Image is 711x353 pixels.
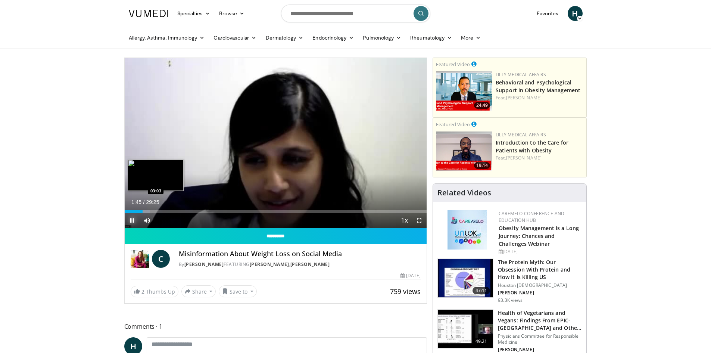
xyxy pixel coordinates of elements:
a: H [568,6,583,21]
span: 2 [141,288,144,295]
small: Featured Video [436,121,470,128]
div: [DATE] [400,272,421,279]
a: 47:11 The Protein Myth: Our Obsession With Protein and How It Is Killing US Houston [DEMOGRAPHIC_... [437,258,582,303]
button: Fullscreen [412,213,427,228]
video-js: Video Player [125,58,427,228]
a: Obesity Management is a Long Journey: Chances and Challenges Webinar [499,225,579,247]
p: Physicians Committee for Responsible Medicine [498,333,582,345]
a: Rheumatology [406,30,456,45]
p: [PERSON_NAME] [498,347,582,353]
span: Comments 1 [124,322,427,331]
a: Introduction to the Care for Patients with Obesity [496,139,568,154]
div: By FEATURING , [179,261,421,268]
span: 19:14 [474,162,490,169]
img: 606f2b51-b844-428b-aa21-8c0c72d5a896.150x105_q85_crop-smart_upscale.jpg [438,310,493,349]
div: Progress Bar [125,210,427,213]
a: 24:49 [436,71,492,111]
button: Save to [219,285,257,297]
button: Playback Rate [397,213,412,228]
h4: Misinformation About Weight Loss on Social Media [179,250,421,258]
p: 93.3K views [498,297,523,303]
a: [PERSON_NAME] [506,95,542,101]
span: 24:49 [474,102,490,109]
a: 19:14 [436,131,492,171]
img: VuMedi Logo [129,10,168,17]
span: 759 views [390,287,421,296]
div: Feat. [496,155,583,161]
input: Search topics, interventions [281,4,430,22]
button: Mute [140,213,155,228]
span: 1:45 [131,199,141,205]
a: Endocrinology [308,30,358,45]
a: Allergy, Asthma, Immunology [124,30,209,45]
a: Pulmonology [358,30,406,45]
h4: Related Videos [437,188,491,197]
a: Favorites [532,6,563,21]
a: Behavioral and Psychological Support in Obesity Management [496,79,580,94]
span: 29:25 [146,199,159,205]
span: / [143,199,145,205]
p: Houston [DEMOGRAPHIC_DATA] [498,282,582,288]
small: Featured Video [436,61,470,68]
a: More [456,30,485,45]
p: [PERSON_NAME] [498,290,582,296]
a: Lilly Medical Affairs [496,71,546,78]
img: acc2e291-ced4-4dd5-b17b-d06994da28f3.png.150x105_q85_crop-smart_upscale.png [436,131,492,171]
a: Lilly Medical Affairs [496,131,546,138]
a: CaReMeLO Conference and Education Hub [499,210,564,223]
a: 2 Thumbs Up [131,286,178,297]
a: [PERSON_NAME] [250,261,289,267]
a: [PERSON_NAME] [184,261,224,267]
a: Dermatology [261,30,308,45]
h3: The Protein Myth: Our Obsession With Protein and How It Is Killing US [498,258,582,281]
a: [PERSON_NAME] [506,155,542,161]
button: Pause [125,213,140,228]
img: ba3304f6-7838-4e41-9c0f-2e31ebde6754.png.150x105_q85_crop-smart_upscale.png [436,71,492,111]
div: [DATE] [499,248,580,255]
a: Specialties [173,6,215,21]
a: Cardiovascular [209,30,261,45]
img: 45df64a9-a6de-482c-8a90-ada250f7980c.png.150x105_q85_autocrop_double_scale_upscale_version-0.2.jpg [448,210,487,250]
a: [PERSON_NAME] [290,261,330,267]
div: Feat. [496,95,583,101]
img: Dr. Carolynn Francavilla [131,250,149,268]
button: Share [181,285,216,297]
img: b7b8b05e-5021-418b-a89a-60a270e7cf82.150x105_q85_crop-smart_upscale.jpg [438,259,493,298]
span: 47:11 [473,287,490,294]
span: 49:21 [473,338,490,345]
h3: Health of Vegetarians and Vegans: Findings From EPIC-[GEOGRAPHIC_DATA] and Othe… [498,309,582,332]
a: C [152,250,170,268]
img: image.jpeg [128,160,184,191]
a: Browse [215,6,249,21]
